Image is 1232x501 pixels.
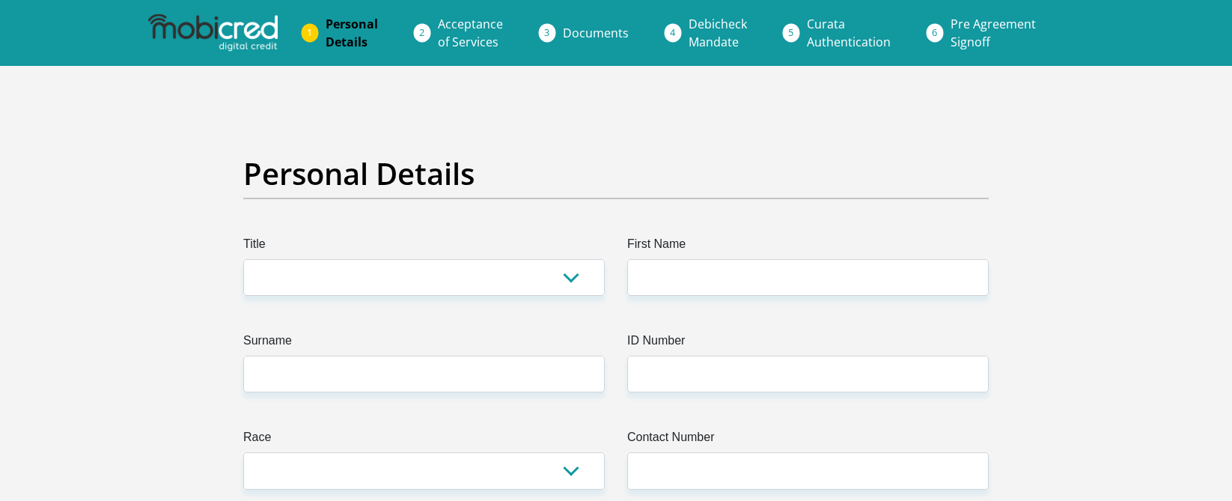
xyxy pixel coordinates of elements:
[314,9,390,57] a: PersonalDetails
[689,16,747,50] span: Debicheck Mandate
[243,428,605,452] label: Race
[627,235,989,259] label: First Name
[627,259,989,296] input: First Name
[563,25,629,41] span: Documents
[795,9,903,57] a: CurataAuthentication
[627,332,989,356] label: ID Number
[243,332,605,356] label: Surname
[677,9,759,57] a: DebicheckMandate
[243,235,605,259] label: Title
[627,452,989,489] input: Contact Number
[148,14,277,52] img: mobicred logo
[438,16,503,50] span: Acceptance of Services
[426,9,515,57] a: Acceptanceof Services
[551,18,641,48] a: Documents
[627,428,989,452] label: Contact Number
[951,16,1036,50] span: Pre Agreement Signoff
[627,356,989,392] input: ID Number
[326,16,378,50] span: Personal Details
[807,16,891,50] span: Curata Authentication
[939,9,1048,57] a: Pre AgreementSignoff
[243,156,989,192] h2: Personal Details
[243,356,605,392] input: Surname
